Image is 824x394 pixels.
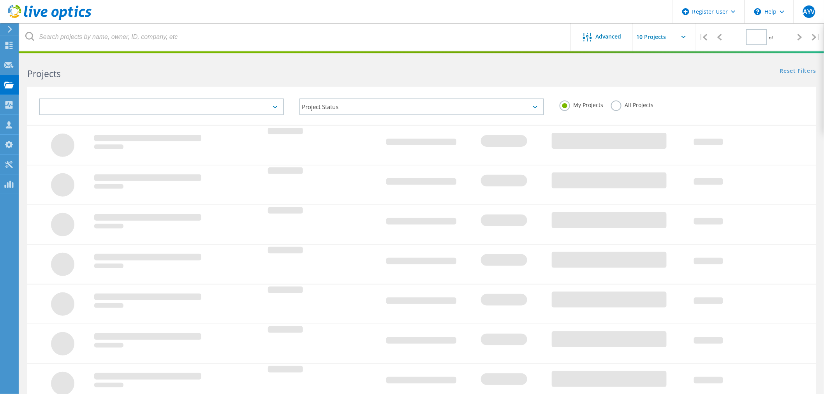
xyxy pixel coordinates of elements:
svg: \n [754,8,761,15]
b: Projects [27,67,61,80]
label: All Projects [611,100,653,108]
span: of [769,34,773,41]
div: | [808,23,824,51]
a: Reset Filters [780,68,816,75]
input: Search projects by name, owner, ID, company, etc [19,23,571,51]
label: My Projects [560,100,603,108]
div: Project Status [299,98,544,115]
div: | [695,23,711,51]
span: Advanced [596,34,622,39]
span: AYV [803,9,815,15]
a: Live Optics Dashboard [8,16,92,22]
